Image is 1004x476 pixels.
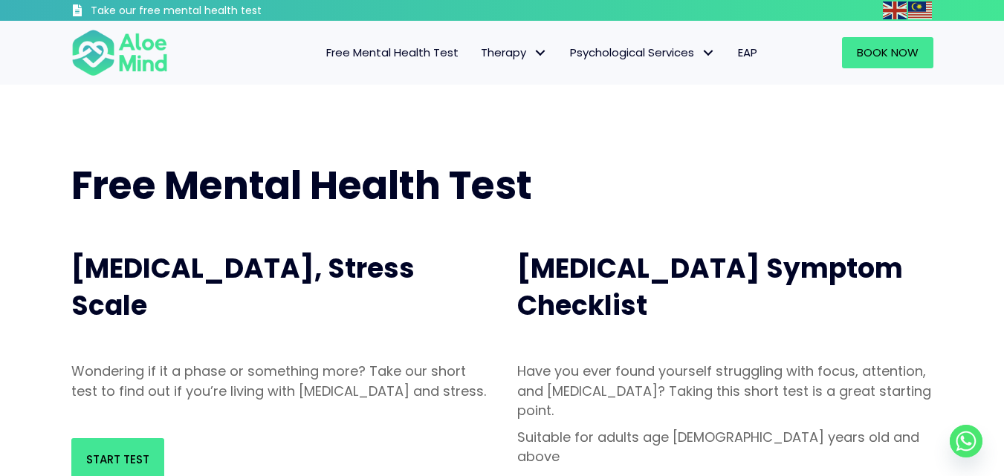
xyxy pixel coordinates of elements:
[71,362,488,400] p: Wondering if it a phase or something more? Take our short test to find out if you’re living with ...
[950,425,982,457] a: Whatsapp
[517,428,933,466] p: Suitable for adults age [DEMOGRAPHIC_DATA] years old and above
[908,1,932,19] img: ms
[857,45,919,60] span: Book Now
[842,37,933,68] a: Book Now
[71,158,532,212] span: Free Mental Health Test
[883,1,908,19] a: English
[908,1,933,19] a: Malay
[883,1,907,19] img: en
[481,45,548,60] span: Therapy
[570,45,716,60] span: Psychological Services
[86,451,149,467] span: Start Test
[315,37,470,68] a: Free Mental Health Test
[517,362,933,420] p: Have you ever found yourself struggling with focus, attention, and [MEDICAL_DATA]? Taking this sh...
[559,37,727,68] a: Psychological ServicesPsychological Services: submenu
[517,250,903,325] span: [MEDICAL_DATA] Symptom Checklist
[530,42,551,64] span: Therapy: submenu
[187,37,768,68] nav: Menu
[71,28,168,77] img: Aloe mind Logo
[727,37,768,68] a: EAP
[326,45,459,60] span: Free Mental Health Test
[71,250,415,325] span: [MEDICAL_DATA], Stress Scale
[738,45,757,60] span: EAP
[470,37,559,68] a: TherapyTherapy: submenu
[91,4,341,19] h3: Take our free mental health test
[71,4,341,21] a: Take our free mental health test
[698,42,719,64] span: Psychological Services: submenu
